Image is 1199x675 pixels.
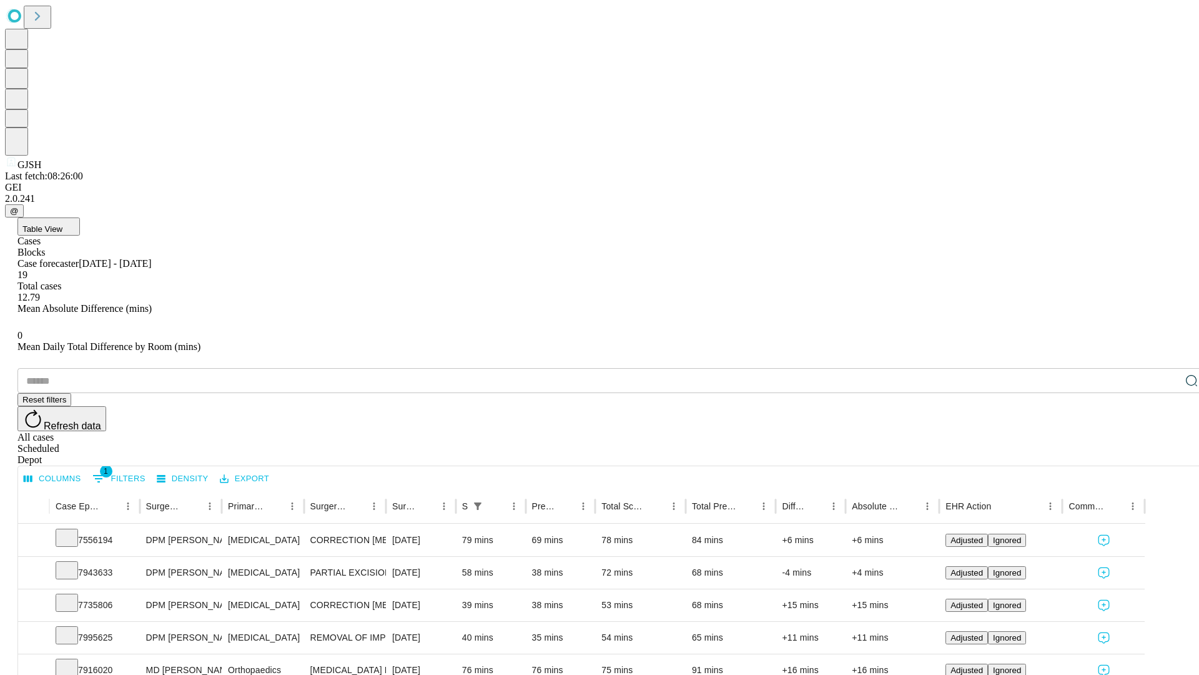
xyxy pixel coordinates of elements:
[184,497,201,515] button: Sort
[993,568,1021,577] span: Ignored
[418,497,435,515] button: Sort
[102,497,119,515] button: Sort
[119,497,137,515] button: Menu
[532,622,590,654] div: 35 mins
[17,393,71,406] button: Reset filters
[950,601,983,610] span: Adjusted
[228,589,297,621] div: [MEDICAL_DATA]
[462,524,520,556] div: 79 mins
[692,622,770,654] div: 65 mins
[782,524,839,556] div: +6 mins
[435,497,453,515] button: Menu
[557,497,575,515] button: Sort
[22,224,62,234] span: Table View
[462,557,520,589] div: 58 mins
[201,497,219,515] button: Menu
[945,566,988,579] button: Adjusted
[601,524,679,556] div: 78 mins
[17,303,152,314] span: Mean Absolute Difference (mins)
[392,524,450,556] div: [DATE]
[692,501,737,511] div: Total Predicted Duration
[310,557,380,589] div: PARTIAL EXCISION PHALANX OF TOE
[17,292,40,302] span: 12.79
[945,599,988,612] button: Adjusted
[993,601,1021,610] span: Ignored
[462,622,520,654] div: 40 mins
[392,501,417,511] div: Surgery Date
[284,497,301,515] button: Menu
[24,595,43,617] button: Expand
[24,627,43,649] button: Expand
[365,497,383,515] button: Menu
[17,159,41,170] span: GJSH
[5,171,83,181] span: Last fetch: 08:26:00
[852,501,900,511] div: Absolute Difference
[469,497,486,515] div: 1 active filter
[988,534,1026,547] button: Ignored
[348,497,365,515] button: Sort
[310,501,347,511] div: Surgery Name
[228,501,264,511] div: Primary Service
[462,589,520,621] div: 39 mins
[919,497,936,515] button: Menu
[17,330,22,341] span: 0
[5,193,1194,204] div: 2.0.241
[228,622,297,654] div: [MEDICAL_DATA]
[462,501,468,511] div: Scheduled In Room Duration
[993,666,1021,675] span: Ignored
[901,497,919,515] button: Sort
[1042,497,1059,515] button: Menu
[17,406,106,431] button: Refresh data
[532,524,590,556] div: 69 mins
[988,599,1026,612] button: Ignored
[5,182,1194,193] div: GEI
[950,633,983,642] span: Adjusted
[945,534,988,547] button: Adjusted
[89,469,149,489] button: Show filters
[228,557,297,589] div: [MEDICAL_DATA]
[852,524,933,556] div: +6 mins
[601,622,679,654] div: 54 mins
[56,622,134,654] div: 7995625
[945,631,988,644] button: Adjusted
[10,206,19,216] span: @
[56,501,101,511] div: Case Epic Id
[950,666,983,675] span: Adjusted
[146,622,215,654] div: DPM [PERSON_NAME] [PERSON_NAME]
[17,341,200,352] span: Mean Daily Total Difference by Room (mins)
[601,557,679,589] div: 72 mins
[692,524,770,556] div: 84 mins
[807,497,825,515] button: Sort
[825,497,842,515] button: Menu
[146,589,215,621] div: DPM [PERSON_NAME] [PERSON_NAME]
[392,589,450,621] div: [DATE]
[532,589,590,621] div: 38 mins
[266,497,284,515] button: Sort
[852,589,933,621] div: +15 mins
[1068,501,1105,511] div: Comments
[782,501,806,511] div: Difference
[56,589,134,621] div: 7735806
[100,465,112,477] span: 1
[782,557,839,589] div: -4 mins
[17,281,61,291] span: Total cases
[392,622,450,654] div: [DATE]
[852,557,933,589] div: +4 mins
[154,469,212,489] button: Density
[755,497,772,515] button: Menu
[1107,497,1124,515] button: Sort
[392,557,450,589] div: [DATE]
[5,204,24,217] button: @
[22,395,66,404] span: Reset filters
[993,536,1021,545] span: Ignored
[310,622,380,654] div: REMOVAL OF IMPLANT DEEP
[44,421,101,431] span: Refresh data
[505,497,523,515] button: Menu
[228,524,297,556] div: [MEDICAL_DATA]
[532,501,556,511] div: Predicted In Room Duration
[146,557,215,589] div: DPM [PERSON_NAME] [PERSON_NAME]
[146,524,215,556] div: DPM [PERSON_NAME] [PERSON_NAME]
[488,497,505,515] button: Sort
[24,530,43,552] button: Expand
[17,269,27,280] span: 19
